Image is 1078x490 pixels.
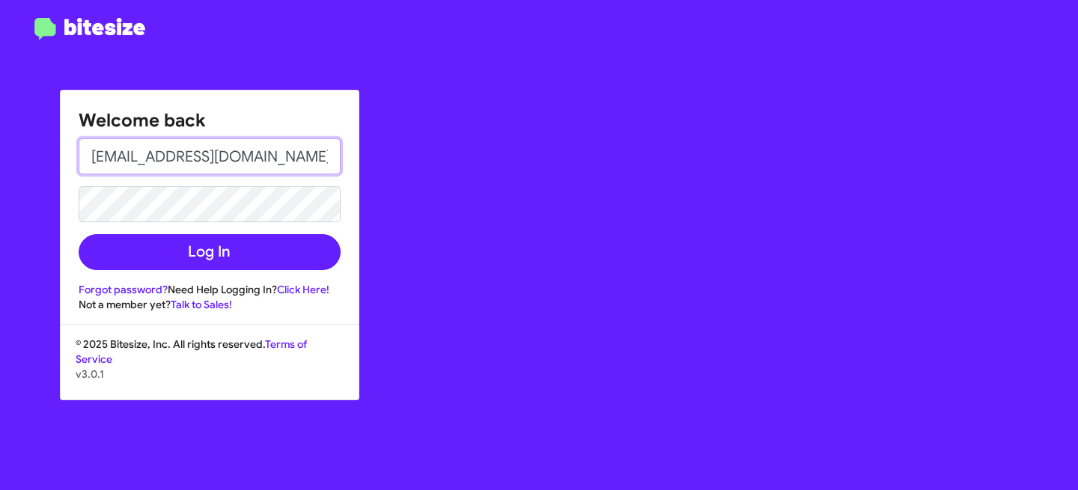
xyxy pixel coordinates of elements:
[79,282,341,297] div: Need Help Logging In?
[277,283,329,296] a: Click Here!
[76,367,344,382] p: v3.0.1
[79,108,341,132] h1: Welcome back
[79,283,168,296] a: Forgot password?
[171,298,232,311] a: Talk to Sales!
[61,337,359,399] div: © 2025 Bitesize, Inc. All rights reserved.
[76,337,307,366] a: Terms of Service
[79,234,341,270] button: Log In
[79,297,341,312] div: Not a member yet?
[79,138,341,174] input: Email address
